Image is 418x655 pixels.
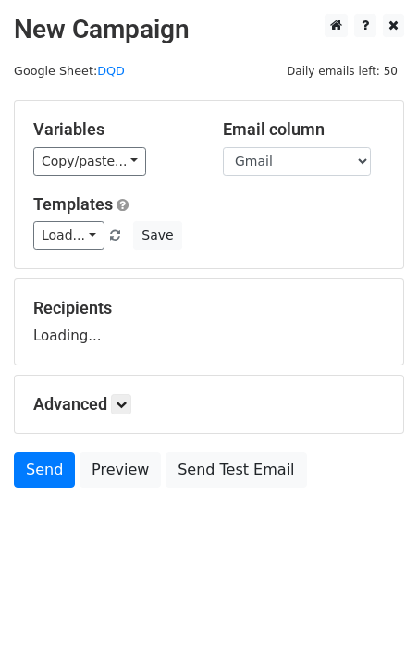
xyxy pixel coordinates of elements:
h2: New Campaign [14,14,404,45]
h5: Variables [33,119,195,140]
a: Preview [80,452,161,488]
a: Load... [33,221,104,250]
a: Daily emails left: 50 [280,64,404,78]
h5: Email column [223,119,385,140]
a: Templates [33,194,113,214]
a: Send [14,452,75,488]
div: Loading... [33,298,385,346]
h5: Recipients [33,298,385,318]
a: DQD [97,64,125,78]
a: Copy/paste... [33,147,146,176]
small: Google Sheet: [14,64,125,78]
a: Send Test Email [166,452,306,488]
span: Daily emails left: 50 [280,61,404,81]
h5: Advanced [33,394,385,414]
button: Save [133,221,181,250]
